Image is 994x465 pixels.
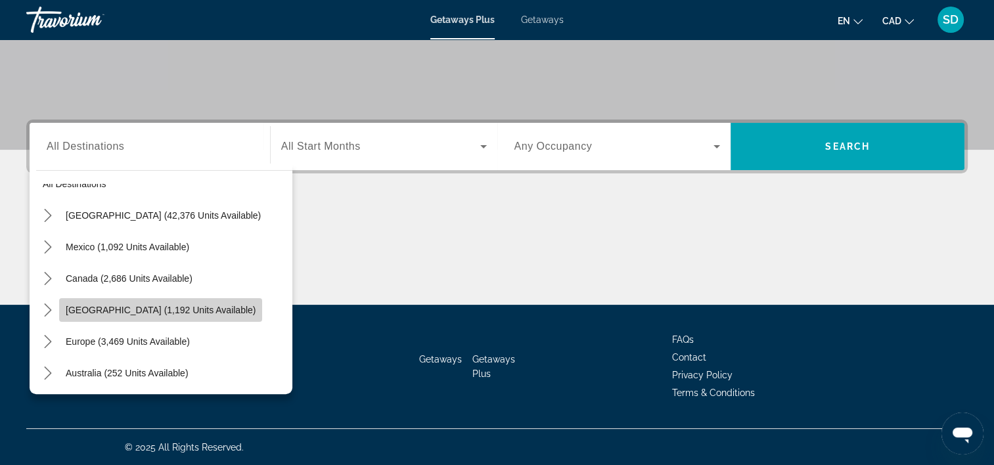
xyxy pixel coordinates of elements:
[514,141,593,152] span: Any Occupancy
[672,370,733,380] a: Privacy Policy
[125,442,244,453] span: © 2025 All Rights Reserved.
[66,305,256,315] span: [GEOGRAPHIC_DATA] (1,192 units available)
[838,11,863,30] button: Change language
[59,235,196,259] button: Select destination: Mexico (1,092 units available)
[672,387,755,398] a: Terms & Conditions
[825,141,870,152] span: Search
[26,3,158,37] a: Travorium
[36,299,59,322] button: Toggle Caribbean & Atlantic Islands (1,192 units available) submenu
[672,352,706,363] a: Contact
[30,164,292,394] div: Destination options
[36,362,59,385] button: Toggle Australia (252 units available) submenu
[30,123,964,170] div: Search widget
[36,172,292,196] button: Select destination: All destinations
[672,334,694,345] a: FAQs
[36,236,59,259] button: Toggle Mexico (1,092 units available) submenu
[59,361,195,385] button: Select destination: Australia (252 units available)
[934,6,968,33] button: User Menu
[43,179,106,189] span: All destinations
[731,123,964,170] button: Search
[47,141,124,152] span: All Destinations
[66,368,189,378] span: Australia (252 units available)
[59,330,196,353] button: Select destination: Europe (3,469 units available)
[59,298,262,322] button: Select destination: Caribbean & Atlantic Islands (1,192 units available)
[59,267,199,290] button: Select destination: Canada (2,686 units available)
[882,16,901,26] span: CAD
[66,336,190,347] span: Europe (3,469 units available)
[66,210,261,221] span: [GEOGRAPHIC_DATA] (42,376 units available)
[59,204,267,227] button: Select destination: United States (42,376 units available)
[36,330,59,353] button: Toggle Europe (3,469 units available) submenu
[838,16,850,26] span: en
[943,13,959,26] span: SD
[47,139,253,155] input: Select destination
[419,354,462,365] a: Getaways
[281,141,361,152] span: All Start Months
[36,204,59,227] button: Toggle United States (42,376 units available) submenu
[882,11,914,30] button: Change currency
[36,267,59,290] button: Toggle Canada (2,686 units available) submenu
[66,242,189,252] span: Mexico (1,092 units available)
[66,273,192,284] span: Canada (2,686 units available)
[521,14,564,25] a: Getaways
[430,14,495,25] a: Getaways Plus
[472,354,515,379] a: Getaways Plus
[941,412,983,454] iframe: Button to launch messaging window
